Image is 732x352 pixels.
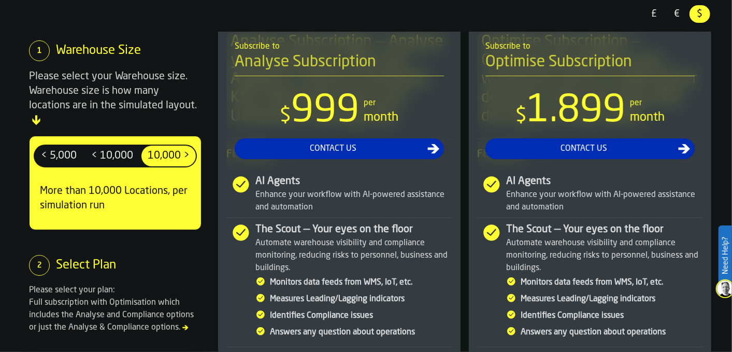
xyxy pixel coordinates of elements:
[630,109,665,126] div: month
[85,146,139,166] div: thumb
[364,109,399,126] div: month
[255,189,452,214] div: Enhance your workflow with AI-powered assistance and automation
[143,148,194,164] span: 10,000 >
[270,293,452,305] div: Measures Leading/Lagging indicators
[521,309,703,322] div: Identifies Compliance issues
[34,176,197,221] div: More than 10,000 Locations, per simulation run
[630,97,642,109] div: per
[490,143,678,155] div: Contact Us
[270,326,452,339] div: Answers any question about operations
[235,40,444,53] div: Subscribe to
[239,143,427,155] div: Contact Us
[515,106,527,126] span: $
[37,148,81,164] span: < 5,000
[270,309,452,322] div: Identifies Compliance issues
[644,5,665,23] div: thumb
[506,174,703,189] div: AI Agents
[688,4,711,24] label: button-switch-multi-$
[292,93,360,130] span: 999
[485,40,695,53] div: Subscribe to
[280,106,292,126] span: $
[255,237,452,274] div: Automate warehouse visibility and compliance monitoring, reducing risks to personnel, business an...
[527,93,626,130] span: 1.899
[34,145,84,167] label: button-switch-multi-< 5,000
[669,7,685,21] span: €
[690,5,710,23] div: thumb
[235,138,444,159] button: button-Contact Us
[506,222,703,237] div: The Scout — Your eyes on the floor
[667,5,687,23] div: thumb
[521,293,703,305] div: Measures Leading/Lagging indicators
[140,145,197,167] label: button-switch-multi-10,000 >
[506,237,703,274] div: Automate warehouse visibility and compliance monitoring, reducing risks to personnel, business an...
[720,227,731,285] label: Need Help?
[643,4,666,24] label: button-switch-multi-£
[141,146,196,166] div: thumb
[29,40,50,61] div: 1
[56,43,141,59] div: Warehouse Size
[29,255,50,276] div: 2
[84,145,140,167] label: button-switch-multi-< 10,000
[666,4,688,24] label: button-switch-multi-€
[364,97,376,109] div: per
[255,222,452,237] div: The Scout — Your eyes on the floor
[521,276,703,289] div: Monitors data feeds from WMS, IoT, etc.
[485,138,695,159] button: button-Contact Us
[29,284,202,334] div: Please select your plan: Full subscription with Optimisation which includes the Analyse and Compl...
[87,148,137,164] span: < 10,000
[692,7,708,21] span: $
[56,257,116,274] div: Select Plan
[29,69,202,128] div: Please select your Warehouse size. Warehouse size is how many locations are in the simulated layout.
[506,189,703,214] div: Enhance your workflow with AI-powered assistance and automation
[646,7,663,21] span: £
[270,276,452,289] div: Monitors data feeds from WMS, IoT, etc.
[35,146,83,166] div: thumb
[521,326,703,339] div: Answers any question about operations
[235,53,444,76] h4: Analyse Subscription
[255,174,452,189] div: AI Agents
[485,53,695,76] h4: Optimise Subscription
